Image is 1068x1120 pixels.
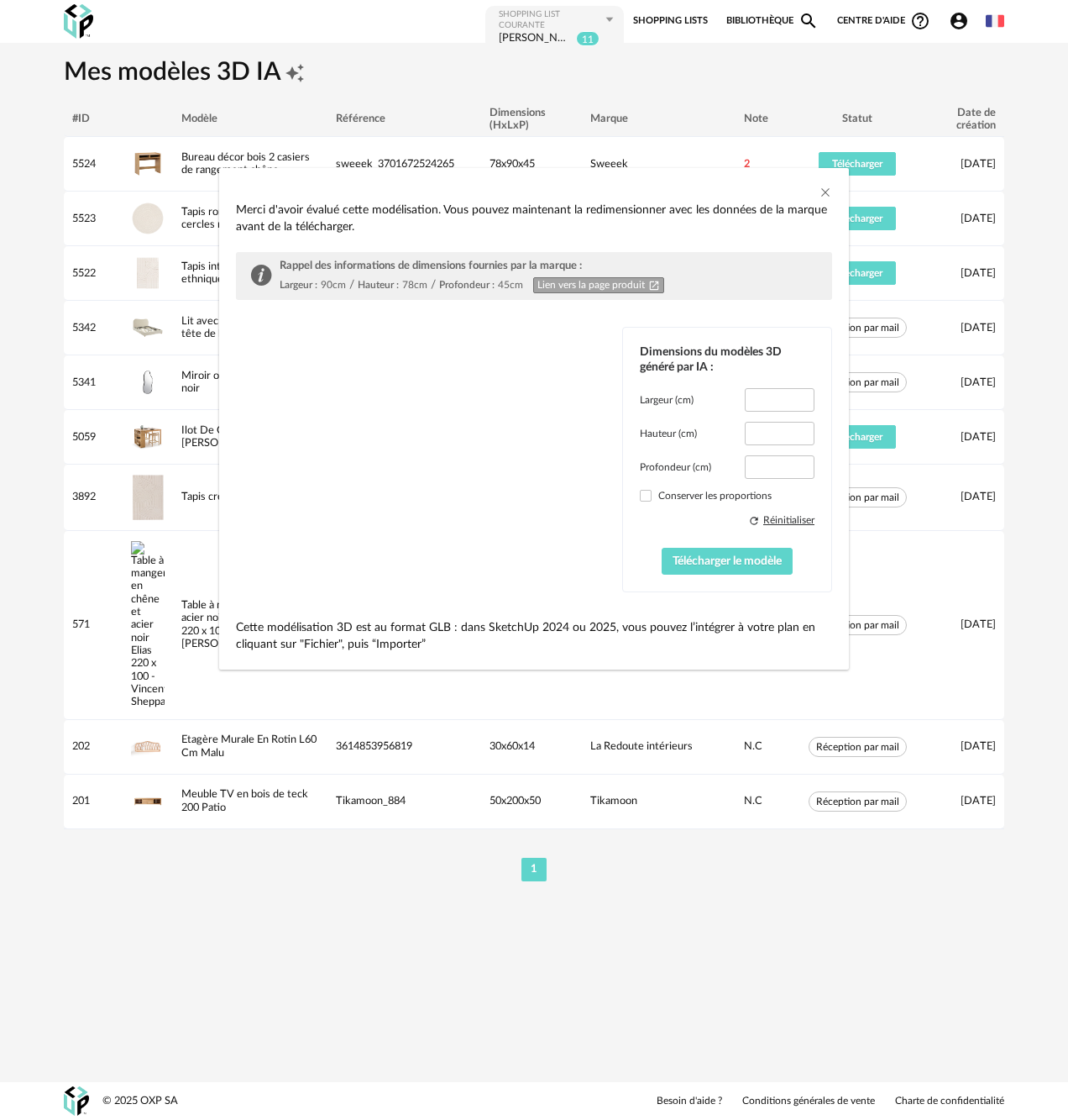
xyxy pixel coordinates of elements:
div: Dimensions du modèles 3D généré par IA : [640,344,814,375]
span: Télécharger le modèle [673,555,782,567]
div: / [431,278,436,292]
div: 90cm [321,278,346,292]
label: Conserver les proportions [640,489,814,502]
div: Largeur : [280,278,317,292]
span: Open In New icon [648,279,660,292]
div: Profondeur : [439,278,495,292]
div: 78cm [402,278,427,292]
div: Réinitialiser [763,513,814,527]
div: Merci d'avoir évalué cette modélisation. Vous pouvez maintenant la redimensionner avec les donnée... [236,202,832,235]
label: Hauteur (cm) [640,427,697,440]
span: Rappel des informations de dimensions fournies par la marque : [280,260,582,271]
div: Hauteur : [358,278,399,292]
p: Cette modélisation 3D est au format GLB : dans SketchUp 2024 ou 2025, vous pouvez l’intégrer à vo... [236,619,832,653]
span: Refresh icon [748,513,760,528]
label: Largeur (cm) [640,393,694,407]
button: Télécharger le modèle [662,548,793,575]
div: dialog [219,168,849,670]
button: Close [819,185,832,202]
div: / [349,278,354,292]
div: 45cm [498,278,523,292]
a: Lien vers la page produitOpen In New icon [533,277,664,293]
label: Profondeur (cm) [640,460,711,474]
